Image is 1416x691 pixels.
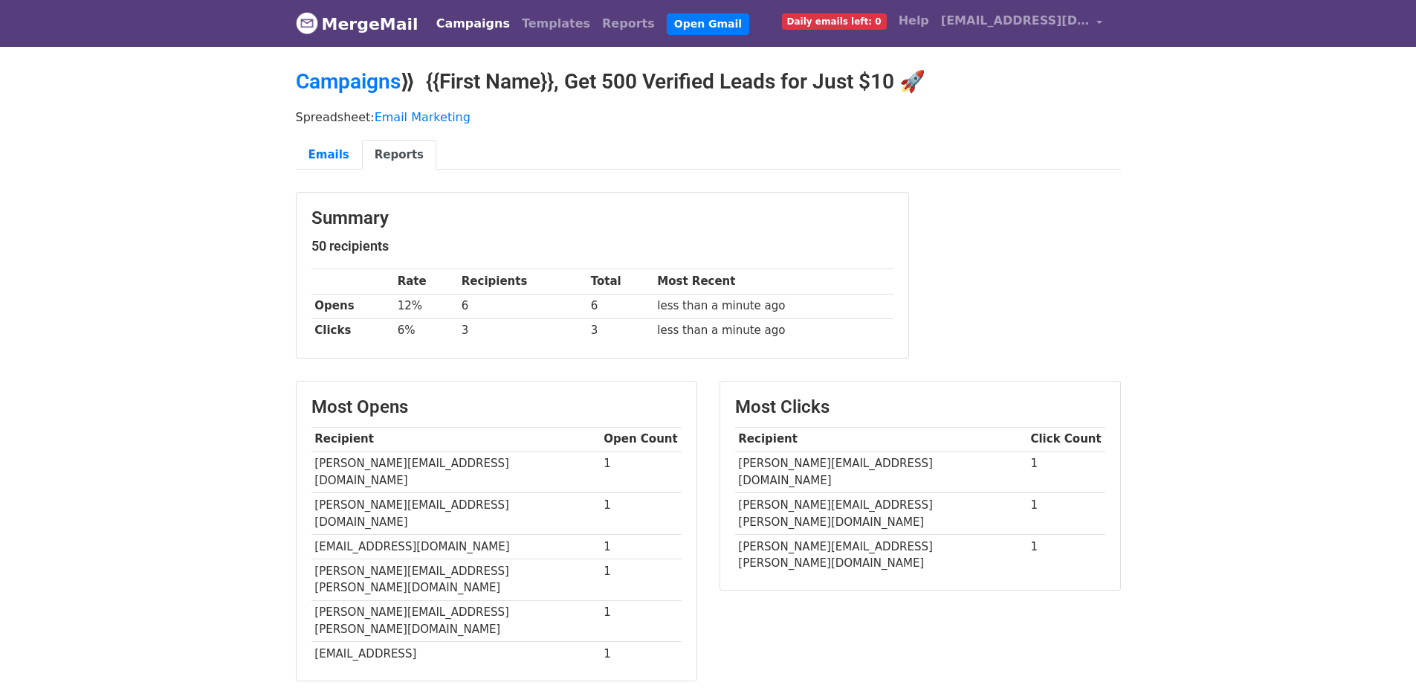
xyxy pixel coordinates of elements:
[1027,427,1105,451] th: Click Count
[311,534,601,559] td: [EMAIL_ADDRESS][DOMAIN_NAME]
[587,269,654,294] th: Total
[776,6,893,36] a: Daily emails left: 0
[458,318,587,343] td: 3
[893,6,935,36] a: Help
[653,318,893,343] td: less than a minute ago
[296,69,401,94] a: Campaigns
[667,13,749,35] a: Open Gmail
[596,9,661,39] a: Reports
[735,534,1027,575] td: [PERSON_NAME][EMAIL_ADDRESS][PERSON_NAME][DOMAIN_NAME]
[362,140,436,170] a: Reports
[587,318,654,343] td: 3
[311,451,601,493] td: [PERSON_NAME][EMAIL_ADDRESS][DOMAIN_NAME]
[394,269,458,294] th: Rate
[311,208,893,229] h3: Summary
[311,642,601,666] td: [EMAIL_ADDRESS]
[296,12,318,34] img: MergeMail logo
[601,534,682,559] td: 1
[311,294,394,318] th: Opens
[311,238,893,254] h5: 50 recipients
[1027,493,1105,535] td: 1
[1027,451,1105,493] td: 1
[311,600,601,642] td: [PERSON_NAME][EMAIL_ADDRESS][PERSON_NAME][DOMAIN_NAME]
[1027,534,1105,575] td: 1
[311,559,601,600] td: [PERSON_NAME][EMAIL_ADDRESS][PERSON_NAME][DOMAIN_NAME]
[296,109,1121,125] p: Spreadsheet:
[941,12,1090,30] span: [EMAIL_ADDRESS][DOMAIN_NAME]
[653,294,893,318] td: less than a minute ago
[430,9,516,39] a: Campaigns
[516,9,596,39] a: Templates
[296,8,418,39] a: MergeMail
[735,396,1105,418] h3: Most Clicks
[601,493,682,535] td: 1
[375,110,471,124] a: Email Marketing
[311,396,682,418] h3: Most Opens
[458,294,587,318] td: 6
[935,6,1109,41] a: [EMAIL_ADDRESS][DOMAIN_NAME]
[601,642,682,666] td: 1
[735,451,1027,493] td: [PERSON_NAME][EMAIL_ADDRESS][DOMAIN_NAME]
[296,69,1121,94] h2: ⟫ {{First Name}}, Get 500 Verified Leads for Just $10 🚀
[458,269,587,294] th: Recipients
[653,269,893,294] th: Most Recent
[782,13,887,30] span: Daily emails left: 0
[601,559,682,600] td: 1
[296,140,362,170] a: Emails
[311,427,601,451] th: Recipient
[394,318,458,343] td: 6%
[311,493,601,535] td: [PERSON_NAME][EMAIL_ADDRESS][DOMAIN_NAME]
[735,493,1027,535] td: [PERSON_NAME][EMAIL_ADDRESS][PERSON_NAME][DOMAIN_NAME]
[601,600,682,642] td: 1
[587,294,654,318] td: 6
[601,427,682,451] th: Open Count
[311,318,394,343] th: Clicks
[735,427,1027,451] th: Recipient
[601,451,682,493] td: 1
[394,294,458,318] td: 12%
